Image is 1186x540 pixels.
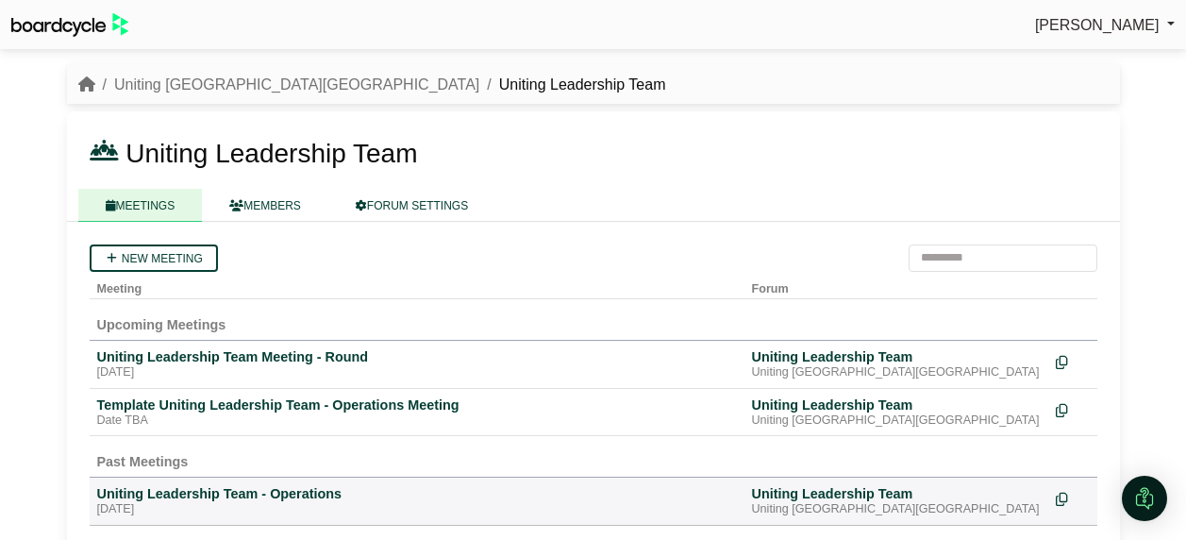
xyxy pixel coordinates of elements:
div: Uniting [GEOGRAPHIC_DATA][GEOGRAPHIC_DATA] [752,413,1041,429]
a: New meeting [90,245,218,272]
div: Uniting Leadership Team [752,348,1041,365]
th: Forum [744,272,1048,299]
span: Past Meetings [97,454,189,469]
div: Open Intercom Messenger [1122,476,1167,521]
a: MEETINGS [78,189,203,222]
div: Uniting Leadership Team - Operations [97,485,737,502]
div: Uniting [GEOGRAPHIC_DATA][GEOGRAPHIC_DATA] [752,502,1041,517]
div: Make a copy [1056,348,1090,374]
a: MEMBERS [202,189,328,222]
div: Make a copy [1056,397,1090,422]
span: Uniting Leadership Team [125,139,417,168]
span: Upcoming Meetings [97,317,226,332]
a: Uniting Leadership Team - Operations [DATE] [97,485,737,517]
div: Uniting Leadership Team [752,397,1041,413]
nav: breadcrumb [78,73,666,97]
li: Uniting Leadership Team [479,73,665,97]
a: FORUM SETTINGS [328,189,495,222]
th: Meeting [90,272,744,299]
a: Uniting Leadership Team Meeting - Round [DATE] [97,348,737,380]
div: [DATE] [97,502,737,517]
div: Date TBA [97,413,737,429]
div: Template Uniting Leadership Team - Operations Meeting [97,397,737,413]
div: Make a copy [1056,485,1090,511]
div: Uniting [GEOGRAPHIC_DATA][GEOGRAPHIC_DATA] [752,365,1041,380]
a: [PERSON_NAME] [1035,13,1175,38]
a: Uniting Leadership Team Uniting [GEOGRAPHIC_DATA][GEOGRAPHIC_DATA] [752,348,1041,380]
div: Uniting Leadership Team [752,485,1041,502]
a: Uniting Leadership Team Uniting [GEOGRAPHIC_DATA][GEOGRAPHIC_DATA] [752,397,1041,429]
div: Uniting Leadership Team Meeting - Round [97,348,737,365]
span: [PERSON_NAME] [1035,17,1160,33]
a: Uniting Leadership Team Uniting [GEOGRAPHIC_DATA][GEOGRAPHIC_DATA] [752,485,1041,517]
a: Uniting [GEOGRAPHIC_DATA][GEOGRAPHIC_DATA] [114,76,479,93]
a: Template Uniting Leadership Team - Operations Meeting Date TBA [97,397,737,429]
div: [DATE] [97,365,737,380]
img: BoardcycleBlackGreen-aaafeed430059cb809a45853b8cf6d952af9d84e6e89e1f1685b34bfd5cb7d64.svg [11,13,128,37]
